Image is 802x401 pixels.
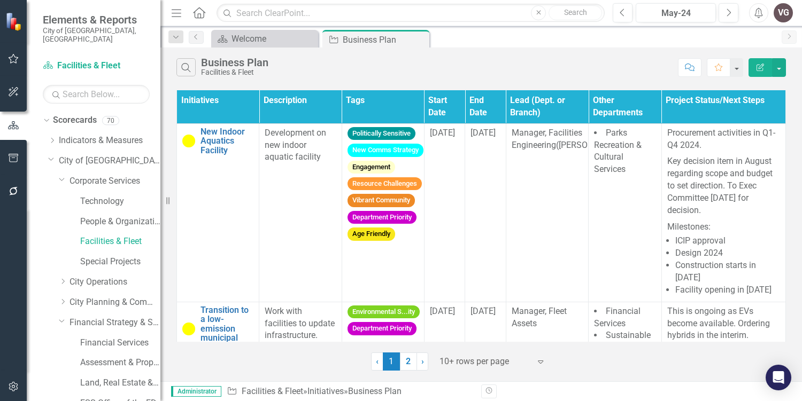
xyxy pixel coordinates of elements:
[70,317,160,329] a: Financial Strategy & Sustainability
[549,5,602,20] button: Search
[342,123,424,302] td: Double-Click to Edit
[383,352,400,371] span: 1
[102,116,119,125] div: 70
[348,227,395,241] span: Age Friendly
[348,144,423,157] span: New Comms Strategy
[675,284,780,296] li: Facility opening in [DATE]
[201,68,268,76] div: Facilities & Fleet
[80,256,160,268] a: Special Projects
[242,386,303,396] a: Facilities & Fleet
[675,260,780,284] li: Construction starts in [DATE]
[471,306,496,316] span: [DATE]
[766,365,791,390] div: Open Intercom Messenger
[70,175,160,187] a: Corporate Services
[43,13,150,26] span: Elements & Reports
[70,276,160,288] a: City Operations
[214,32,315,45] a: Welcome
[182,323,195,335] img: Vulnerable
[667,305,780,344] p: This is ongoing as EVs become available. Ordering hybrids in the interim.
[59,155,160,167] a: City of [GEOGRAPHIC_DATA]
[177,123,259,302] td: Double-Click to Edit Right Click for Context Menu
[636,3,716,22] button: May-24
[424,123,465,302] td: Double-Click to Edit
[343,33,427,46] div: Business Plan
[594,330,651,365] span: Sustainable Energy & Adaptation
[639,7,712,20] div: May-24
[265,305,336,391] p: Work with facilities to update infrastructure. Invest in new tools and areas. Train maintenance s...
[348,322,417,335] span: Department Priority
[564,8,587,17] span: Search
[232,32,315,45] div: Welcome
[227,386,473,398] div: » »
[348,305,420,319] span: Environmental S...ity
[59,135,160,147] a: Indicators & Measures
[430,306,455,316] span: [DATE]
[774,3,793,22] button: VG
[661,123,785,302] td: Double-Click to Edit
[589,123,662,302] td: Double-Click to Edit
[594,306,641,328] span: Financial Services
[265,127,336,164] p: Development on new indoor aquatic facility
[171,386,221,397] span: Administrator
[675,247,780,260] li: Design 2024
[348,386,402,396] div: Business Plan
[43,60,150,72] a: Facilities & Fleet
[80,195,160,208] a: Technology
[675,235,780,247] li: ICIP approval
[512,127,583,152] p: Manager, Facilities Engineering([PERSON_NAME])
[348,177,422,191] span: Resource Challenges
[201,57,268,68] div: Business Plan
[43,85,150,104] input: Search Below...
[200,305,253,352] a: Transition to a low-emission municipal fleet
[80,235,160,248] a: Facilities & Fleet
[348,211,417,224] span: Department Priority
[348,161,395,174] span: Engagement
[80,377,160,389] a: Land, Real Estate & Economic Development
[80,337,160,349] a: Financial Services
[512,305,583,330] p: Manager, Fleet Assets
[471,128,496,138] span: [DATE]
[348,194,415,207] span: Vibrant Community
[259,123,342,302] td: Double-Click to Edit
[400,352,417,371] a: 2
[667,219,780,233] p: Milestones:
[376,356,379,366] span: ‹
[594,128,642,175] span: Parks Recreation & Cultural Services
[348,127,415,140] span: Politically Sensitive
[667,153,780,218] p: Key decision item in August regarding scope and budget to set direction. To Exec Committee [DATE]...
[80,216,160,228] a: People & Organizational Culture
[182,135,195,147] img: Vulnerable
[5,12,24,30] img: ClearPoint Strategy
[506,123,588,302] td: Double-Click to Edit
[307,386,344,396] a: Initiatives
[80,357,160,369] a: Assessment & Property Revenue Services
[421,356,424,366] span: ›
[43,26,150,44] small: City of [GEOGRAPHIC_DATA], [GEOGRAPHIC_DATA]
[200,127,253,155] a: New Indoor Aquatics Facility
[465,123,506,302] td: Double-Click to Edit
[667,127,780,154] p: Procurement activities in Q1-Q4 2024.
[430,128,455,138] span: [DATE]
[53,114,97,127] a: Scorecards
[70,296,160,309] a: City Planning & Community Services
[217,4,605,22] input: Search ClearPoint...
